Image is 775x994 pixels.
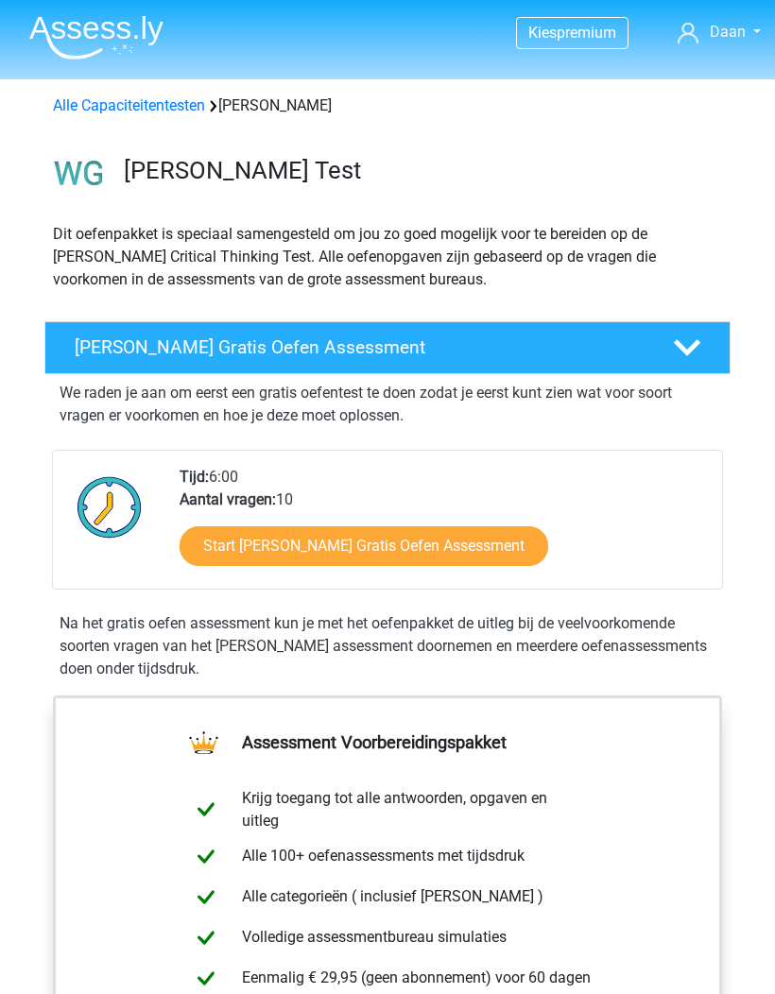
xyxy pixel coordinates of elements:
[53,223,722,291] p: Dit oefenpakket is speciaal samengesteld om jou zo goed mogelijk voor te bereiden op de [PERSON_N...
[45,94,730,117] div: [PERSON_NAME]
[29,15,164,60] img: Assessly
[45,140,113,208] img: watson glaser
[37,321,738,374] a: [PERSON_NAME] Gratis Oefen Assessment
[124,156,715,185] h3: [PERSON_NAME] Test
[165,466,721,589] div: 6:00 10
[180,490,276,508] b: Aantal vragen:
[180,526,548,566] a: Start [PERSON_NAME] Gratis Oefen Assessment
[60,382,715,427] p: We raden je aan om eerst een gratis oefentest te doen zodat je eerst kunt zien wat voor soort vra...
[68,466,151,548] img: Klok
[678,21,761,43] a: Daan
[517,20,628,45] a: Kiespremium
[557,24,616,42] span: premium
[710,23,746,41] span: Daan
[180,468,209,486] b: Tijd:
[528,24,557,42] span: Kies
[52,612,723,680] div: Na het gratis oefen assessment kun je met het oefenpakket de uitleg bij de veelvoorkomende soorte...
[75,336,646,358] h4: [PERSON_NAME] Gratis Oefen Assessment
[53,96,205,114] a: Alle Capaciteitentesten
